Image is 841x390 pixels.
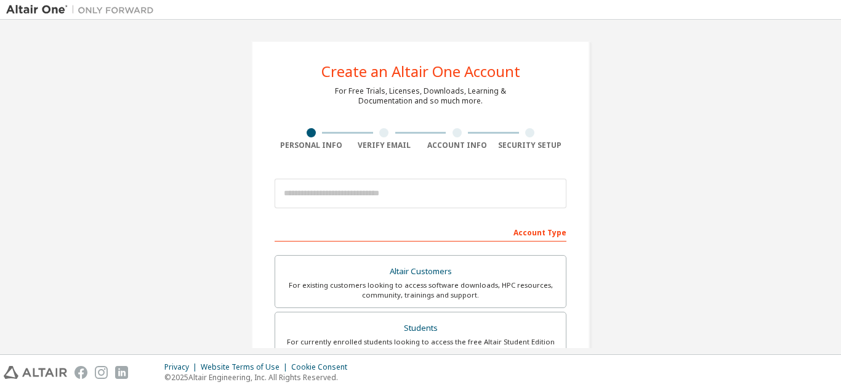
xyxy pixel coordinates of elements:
[283,320,558,337] div: Students
[6,4,160,16] img: Altair One
[283,337,558,357] div: For currently enrolled students looking to access the free Altair Student Edition bundle and all ...
[335,86,506,106] div: For Free Trials, Licenses, Downloads, Learning & Documentation and so much more.
[321,64,520,79] div: Create an Altair One Account
[275,140,348,150] div: Personal Info
[275,222,566,242] div: Account Type
[494,140,567,150] div: Security Setup
[115,366,128,379] img: linkedin.svg
[164,362,201,372] div: Privacy
[164,372,355,383] p: © 2025 Altair Engineering, Inc. All Rights Reserved.
[4,366,67,379] img: altair_logo.svg
[283,263,558,280] div: Altair Customers
[74,366,87,379] img: facebook.svg
[95,366,108,379] img: instagram.svg
[283,280,558,300] div: For existing customers looking to access software downloads, HPC resources, community, trainings ...
[201,362,291,372] div: Website Terms of Use
[348,140,421,150] div: Verify Email
[420,140,494,150] div: Account Info
[291,362,355,372] div: Cookie Consent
